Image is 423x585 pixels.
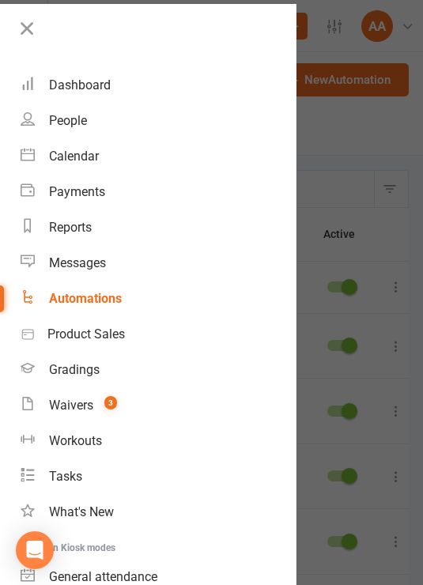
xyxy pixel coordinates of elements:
a: Calendar [21,138,296,174]
div: Waivers [49,398,93,413]
span: 3 [104,396,117,409]
a: Payments [21,174,296,209]
div: Calendar [49,149,99,164]
a: Dashboard [21,67,296,103]
a: Reports [21,209,296,245]
a: What's New [21,494,296,530]
div: Workouts [49,433,102,448]
div: What's New [49,504,114,519]
a: Product Sales [21,316,296,352]
a: Automations [21,281,296,316]
div: Reports [49,220,92,235]
div: General attendance [49,569,157,584]
div: People [49,113,87,128]
div: Dashboard [49,77,111,92]
div: Automations [49,291,122,306]
a: People [21,103,296,138]
a: Waivers 3 [21,387,296,423]
div: Messages [49,255,106,270]
div: Tasks [49,469,82,484]
a: Gradings [21,352,296,387]
div: Product Sales [47,326,125,342]
a: Workouts [21,423,296,459]
a: Tasks [21,459,296,494]
div: Gradings [49,362,100,377]
div: Payments [49,184,105,199]
div: Open Intercom Messenger [16,531,54,569]
a: Messages [21,245,296,281]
